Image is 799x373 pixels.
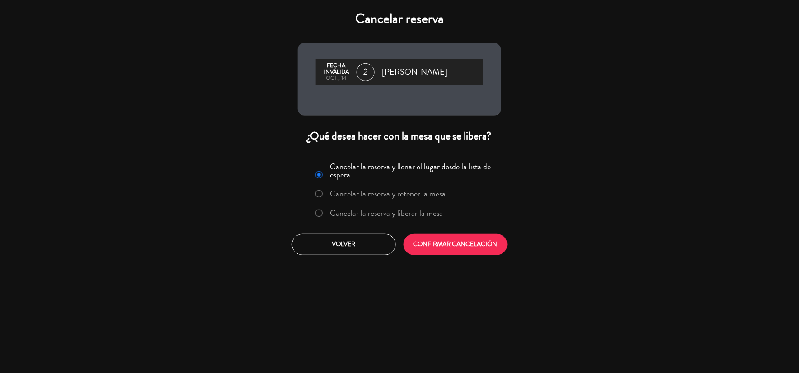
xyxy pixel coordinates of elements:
button: Volver [292,234,396,255]
h4: Cancelar reserva [298,11,501,27]
div: ¿Qué desea hacer con la mesa que se libera? [298,129,501,143]
label: Cancelar la reserva y retener la mesa [330,190,446,198]
label: Cancelar la reserva y liberar la mesa [330,209,443,217]
button: CONFIRMAR CANCELACIÓN [404,234,508,255]
span: 2 [357,63,375,81]
div: Fecha inválida [320,63,352,75]
label: Cancelar la reserva y llenar el lugar desde la lista de espera [330,163,496,179]
div: oct., 14 [320,75,352,82]
span: [PERSON_NAME] [382,65,447,79]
